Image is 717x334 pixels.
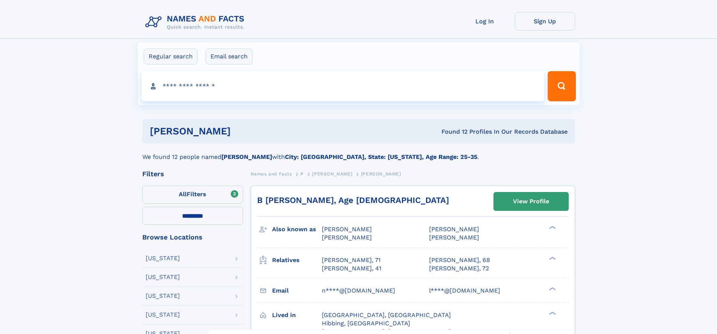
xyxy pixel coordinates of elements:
[548,71,575,101] button: Search Button
[429,234,479,241] span: [PERSON_NAME]
[322,320,410,327] span: Hibbing, [GEOGRAPHIC_DATA]
[206,49,253,64] label: Email search
[251,169,292,178] a: Names and Facts
[322,234,372,241] span: [PERSON_NAME]
[142,12,251,32] img: Logo Names and Facts
[142,186,243,204] label: Filters
[322,311,451,319] span: [GEOGRAPHIC_DATA], [GEOGRAPHIC_DATA]
[300,169,304,178] a: P
[322,264,381,273] a: [PERSON_NAME], 41
[547,311,556,316] div: ❯
[146,293,180,299] div: [US_STATE]
[142,71,545,101] input: search input
[429,264,489,273] a: [PERSON_NAME], 72
[547,256,556,261] div: ❯
[221,153,272,160] b: [PERSON_NAME]
[150,127,336,136] h1: [PERSON_NAME]
[547,225,556,230] div: ❯
[312,171,352,177] span: [PERSON_NAME]
[144,49,198,64] label: Regular search
[179,191,187,198] span: All
[322,256,381,264] a: [PERSON_NAME], 71
[272,284,322,297] h3: Email
[142,171,243,177] div: Filters
[285,153,477,160] b: City: [GEOGRAPHIC_DATA], State: [US_STATE], Age Range: 25-35
[429,256,490,264] a: [PERSON_NAME], 68
[494,192,568,210] a: View Profile
[142,234,243,241] div: Browse Locations
[336,128,568,136] div: Found 12 Profiles In Our Records Database
[429,226,479,233] span: [PERSON_NAME]
[312,169,352,178] a: [PERSON_NAME]
[146,274,180,280] div: [US_STATE]
[513,193,549,210] div: View Profile
[257,195,449,205] a: B [PERSON_NAME], Age [DEMOGRAPHIC_DATA]
[146,255,180,261] div: [US_STATE]
[142,143,575,162] div: We found 12 people named with .
[146,312,180,318] div: [US_STATE]
[455,12,515,31] a: Log In
[361,171,401,177] span: [PERSON_NAME]
[547,286,556,291] div: ❯
[272,223,322,236] h3: Also known as
[272,254,322,267] h3: Relatives
[300,171,304,177] span: P
[272,309,322,322] h3: Lived in
[515,12,575,31] a: Sign Up
[322,226,372,233] span: [PERSON_NAME]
